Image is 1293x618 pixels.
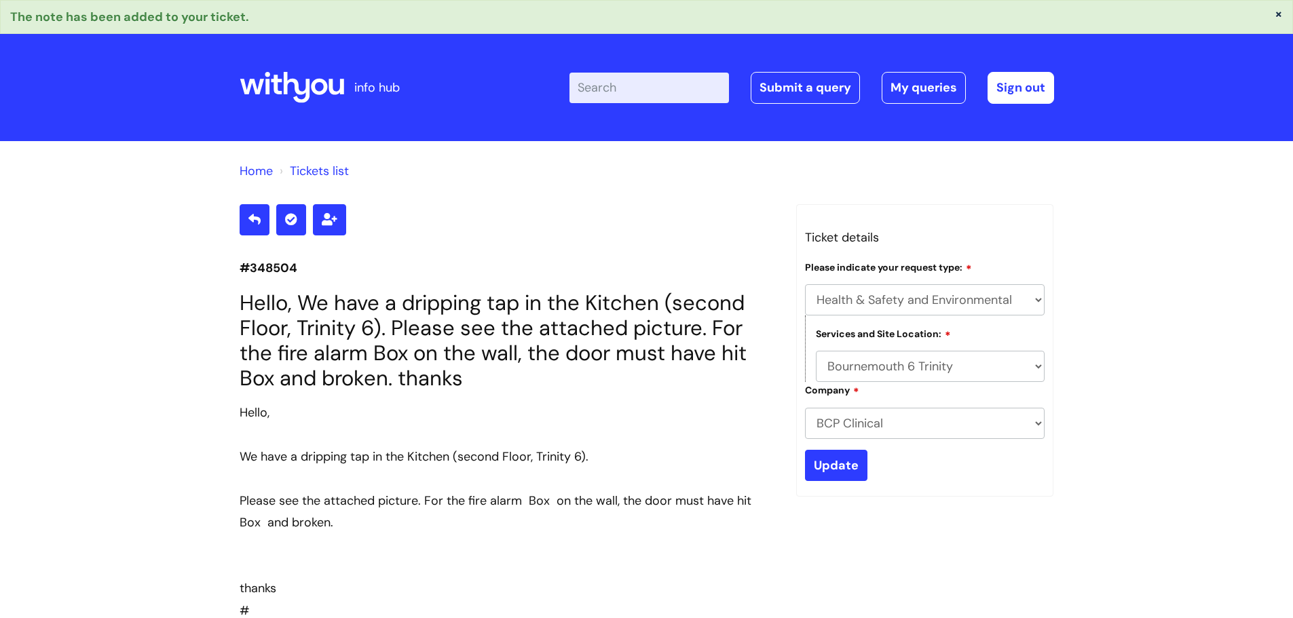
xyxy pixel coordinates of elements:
li: Tickets list [276,160,349,182]
div: Please see the attached picture. For the fire alarm Box on the wall, the door must have hit Box a... [240,490,776,534]
p: #348504 [240,257,776,279]
label: Services and Site Location: [816,326,951,340]
a: My queries [882,72,966,103]
input: Search [569,73,729,102]
li: Solution home [240,160,273,182]
input: Update [805,450,867,481]
a: Home [240,163,273,179]
h1: Hello, We have a dripping tap in the Kitchen (second Floor, Trinity 6). Please see the attached p... [240,290,776,391]
a: Submit a query [751,72,860,103]
a: Tickets list [290,163,349,179]
h3: Ticket details [805,227,1045,248]
button: × [1275,7,1283,20]
label: Please indicate your request type: [805,260,972,273]
div: thanks [240,577,776,599]
div: Hello, [240,402,776,423]
a: Sign out [988,72,1054,103]
label: Company [805,383,859,396]
div: | - [569,72,1054,103]
div: We have a dripping tap in the Kitchen (second Floor, Trinity 6). [240,446,776,467]
p: info hub [354,77,400,98]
